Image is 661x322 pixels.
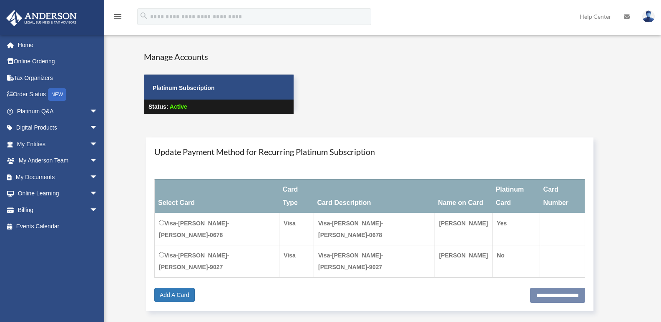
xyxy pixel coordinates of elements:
td: [PERSON_NAME] [435,213,492,245]
strong: Platinum Subscription [153,85,215,91]
td: [PERSON_NAME] [435,245,492,277]
span: arrow_drop_down [90,202,106,219]
span: arrow_drop_down [90,103,106,120]
td: No [493,245,540,277]
a: Billingarrow_drop_down [6,202,111,218]
a: Order StatusNEW [6,86,111,103]
h4: Update Payment Method for Recurring Platinum Subscription [154,146,585,157]
td: Yes [493,213,540,245]
i: menu [113,12,123,22]
td: Visa-[PERSON_NAME]-[PERSON_NAME]-9027 [155,245,279,277]
td: Visa-[PERSON_NAME]-[PERSON_NAME]-9027 [314,245,435,277]
span: arrow_drop_down [90,185,106,202]
a: Online Ordering [6,53,111,70]
a: menu [113,15,123,22]
strong: Status: [148,103,168,110]
a: Add A Card [154,288,195,302]
td: Visa-[PERSON_NAME]-[PERSON_NAME]-0678 [155,213,279,245]
a: Digital Productsarrow_drop_down [6,120,111,136]
th: Card Description [314,179,435,213]
a: Platinum Q&Aarrow_drop_down [6,103,111,120]
td: Visa [279,213,314,245]
h4: Manage Accounts [144,51,294,62]
img: Anderson Advisors Platinum Portal [4,10,79,26]
a: Home [6,37,111,53]
span: Active [170,103,187,110]
a: Online Learningarrow_drop_down [6,185,111,202]
th: Select Card [155,179,279,213]
td: Visa [279,245,314,277]
th: Card Type [279,179,314,213]
a: Tax Organizers [6,70,111,86]
a: My Entitiesarrow_drop_down [6,136,111,152]
a: My Documentsarrow_drop_down [6,169,111,185]
th: Name on Card [435,179,492,213]
td: Visa-[PERSON_NAME]-[PERSON_NAME]-0678 [314,213,435,245]
img: User Pic [642,10,655,22]
th: Platinum Card [493,179,540,213]
span: arrow_drop_down [90,136,106,153]
th: Card Number [540,179,585,213]
a: My Anderson Teamarrow_drop_down [6,152,111,169]
i: search [139,11,148,20]
span: arrow_drop_down [90,152,106,170]
div: NEW [48,88,66,101]
span: arrow_drop_down [90,120,106,137]
a: Events Calendar [6,218,111,235]
span: arrow_drop_down [90,169,106,186]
